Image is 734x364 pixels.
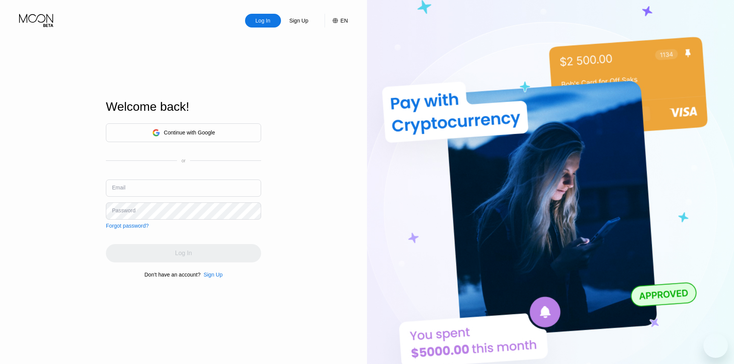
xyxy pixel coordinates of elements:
[245,14,281,28] div: Log In
[325,14,348,28] div: EN
[145,272,201,278] div: Don't have an account?
[164,129,215,136] div: Continue with Google
[281,14,317,28] div: Sign Up
[106,223,149,229] div: Forgot password?
[341,18,348,24] div: EN
[182,158,186,163] div: or
[703,333,728,358] iframe: Button to launch messaging window
[200,272,222,278] div: Sign Up
[106,100,261,114] div: Welcome back!
[112,207,135,214] div: Password
[255,17,271,24] div: Log In
[106,123,261,142] div: Continue with Google
[289,17,309,24] div: Sign Up
[112,184,125,191] div: Email
[203,272,222,278] div: Sign Up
